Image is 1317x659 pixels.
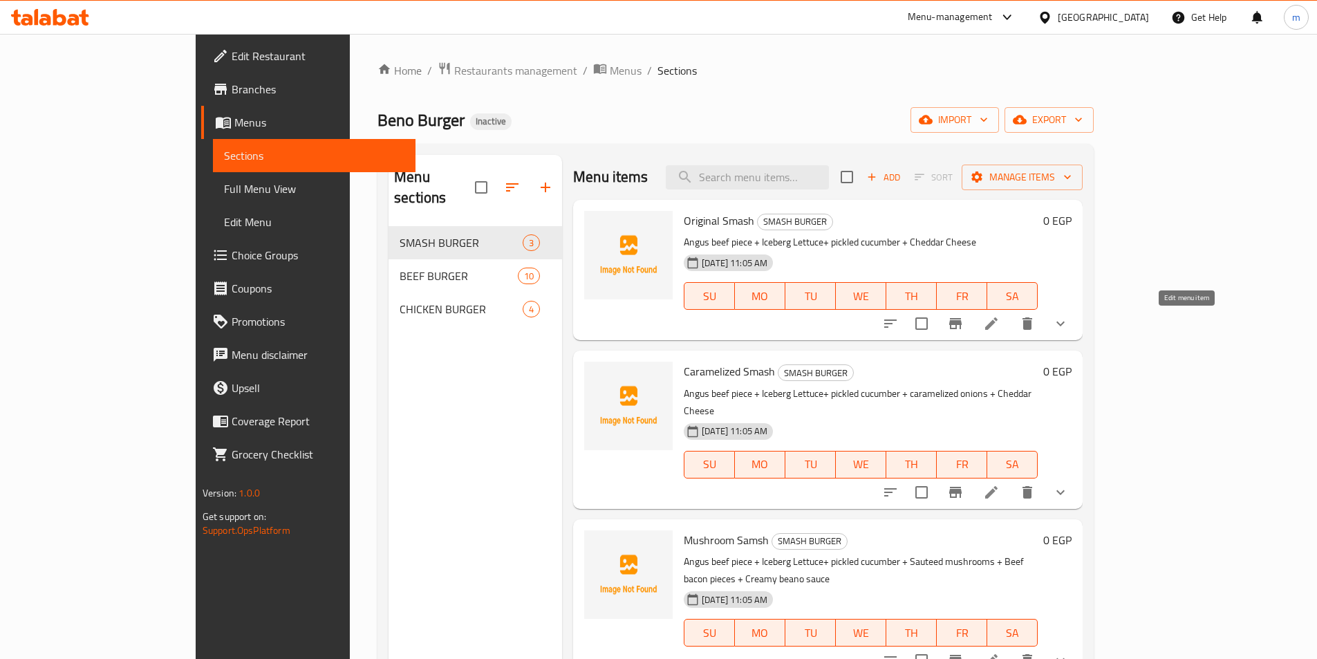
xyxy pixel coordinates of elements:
[203,484,236,502] span: Version:
[400,268,518,284] div: BEEF BURGER
[993,286,1032,306] span: SA
[1005,107,1094,133] button: export
[684,361,775,382] span: Caramelized Smash
[772,533,847,549] span: SMASH BURGER
[470,113,512,130] div: Inactive
[201,73,415,106] a: Branches
[684,210,754,231] span: Original Smash
[201,106,415,139] a: Menus
[201,239,415,272] a: Choice Groups
[983,484,1000,501] a: Edit menu item
[1292,10,1300,25] span: m
[470,115,512,127] span: Inactive
[201,371,415,405] a: Upsell
[234,114,404,131] span: Menus
[684,553,1038,588] p: Angus beef piece + Iceberg Lettuce+ pickled cucumber + Sauteed mushrooms + Beef bacon pieces + Cr...
[523,236,539,250] span: 3
[684,234,1038,251] p: Angus beef piece + Iceberg Lettuce+ pickled cucumber + Cheddar Cheese
[584,362,673,450] img: Caramelized Smash
[389,259,562,293] div: BEEF BURGER10
[496,171,529,204] span: Sort sections
[696,593,773,606] span: [DATE] 11:05 AM
[584,211,673,299] img: Original Smash
[778,364,854,381] div: SMASH BURGER
[696,257,773,270] span: [DATE] 11:05 AM
[962,165,1083,190] button: Manage items
[389,293,562,326] div: CHICKEN BURGER4
[690,623,729,643] span: SU
[942,286,982,306] span: FR
[791,286,830,306] span: TU
[438,62,577,80] a: Restaurants management
[987,282,1038,310] button: SA
[647,62,652,79] li: /
[684,451,735,479] button: SU
[832,163,861,192] span: Select section
[973,169,1072,186] span: Manage items
[910,107,999,133] button: import
[666,165,829,189] input: search
[1011,476,1044,509] button: delete
[573,167,648,187] h2: Menu items
[427,62,432,79] li: /
[394,167,475,208] h2: Menu sections
[987,619,1038,647] button: SA
[836,282,886,310] button: WE
[939,307,972,340] button: Branch-specific-item
[232,48,404,64] span: Edit Restaurant
[740,454,780,474] span: MO
[841,623,881,643] span: WE
[861,167,906,188] span: Add item
[772,533,848,550] div: SMASH BURGER
[213,205,415,239] a: Edit Menu
[523,303,539,316] span: 4
[907,309,936,338] span: Select to update
[937,619,987,647] button: FR
[937,451,987,479] button: FR
[892,623,931,643] span: TH
[684,385,1038,420] p: Angus beef piece + Iceberg Lettuce+ pickled cucumber + caramelized onions + Cheddar Cheese
[1043,211,1072,230] h6: 0 EGP
[696,425,773,438] span: [DATE] 11:05 AM
[874,307,907,340] button: sort-choices
[224,180,404,197] span: Full Menu View
[201,39,415,73] a: Edit Restaurant
[1043,530,1072,550] h6: 0 EGP
[519,270,539,283] span: 10
[861,167,906,188] button: Add
[1044,307,1077,340] button: show more
[657,62,697,79] span: Sections
[758,214,832,230] span: SMASH BURGER
[389,221,562,331] nav: Menu sections
[584,530,673,619] img: Mushroom Samsh
[232,313,404,330] span: Promotions
[690,286,729,306] span: SU
[201,438,415,471] a: Grocery Checklist
[735,282,785,310] button: MO
[400,301,523,317] span: CHICKEN BURGER
[1044,476,1077,509] button: show more
[791,454,830,474] span: TU
[583,62,588,79] li: /
[518,268,540,284] div: items
[377,104,465,136] span: Beno Burger
[874,476,907,509] button: sort-choices
[886,619,937,647] button: TH
[937,282,987,310] button: FR
[239,484,260,502] span: 1.0.0
[740,286,780,306] span: MO
[892,286,931,306] span: TH
[201,272,415,305] a: Coupons
[841,286,881,306] span: WE
[942,454,982,474] span: FR
[886,451,937,479] button: TH
[836,451,886,479] button: WE
[201,405,415,438] a: Coverage Report
[232,446,404,463] span: Grocery Checklist
[735,619,785,647] button: MO
[610,62,642,79] span: Menus
[232,380,404,396] span: Upsell
[886,282,937,310] button: TH
[735,451,785,479] button: MO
